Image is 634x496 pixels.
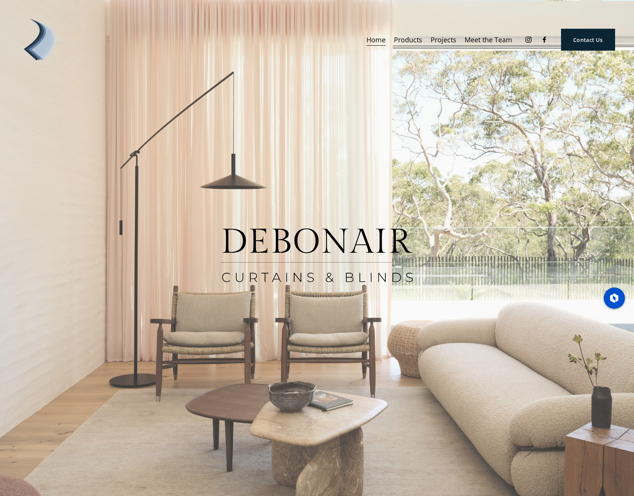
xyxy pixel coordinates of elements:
a: Meet the Team [465,33,512,46]
a: folder dropdown [394,33,422,46]
a: Instagram [525,36,532,43]
a: Facebook [541,36,548,43]
a: Projects [431,33,456,46]
img: Debonair | Curtains, Blinds, Shutters &amp; Awnings [19,19,60,60]
span: Products [394,34,422,46]
a: Home [366,33,386,46]
a: Contact Us [561,29,615,51]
